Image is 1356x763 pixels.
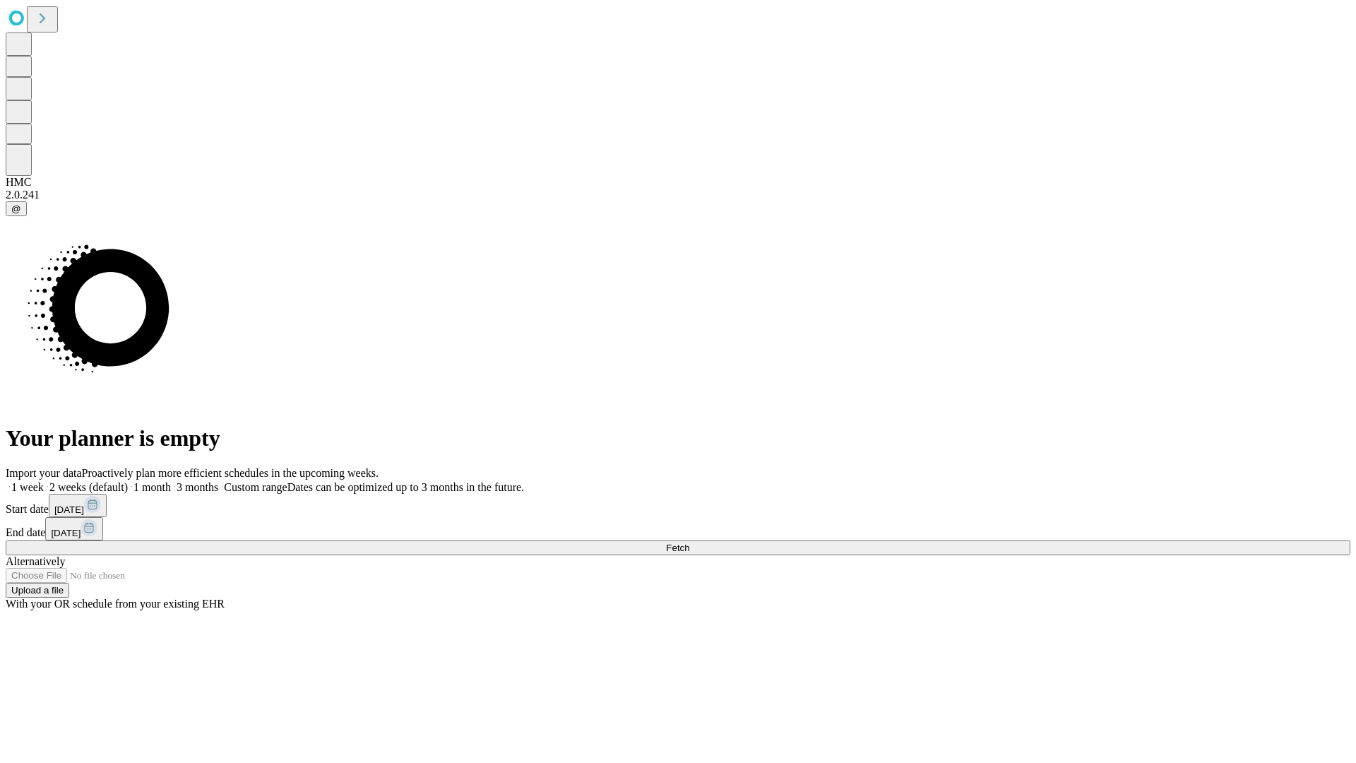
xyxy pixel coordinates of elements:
[11,481,44,493] span: 1 week
[6,583,69,598] button: Upload a file
[49,494,107,517] button: [DATE]
[6,494,1350,517] div: Start date
[133,481,171,493] span: 1 month
[45,517,103,540] button: [DATE]
[666,543,689,553] span: Fetch
[6,189,1350,201] div: 2.0.241
[6,517,1350,540] div: End date
[6,201,27,216] button: @
[51,528,81,538] span: [DATE]
[82,467,379,479] span: Proactively plan more efficient schedules in the upcoming weeks.
[6,555,65,567] span: Alternatively
[6,598,225,610] span: With your OR schedule from your existing EHR
[6,540,1350,555] button: Fetch
[6,425,1350,451] h1: Your planner is empty
[54,504,84,515] span: [DATE]
[287,481,524,493] span: Dates can be optimized up to 3 months in the future.
[49,481,128,493] span: 2 weeks (default)
[224,481,287,493] span: Custom range
[177,481,218,493] span: 3 months
[6,467,82,479] span: Import your data
[11,203,21,214] span: @
[6,176,1350,189] div: HMC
